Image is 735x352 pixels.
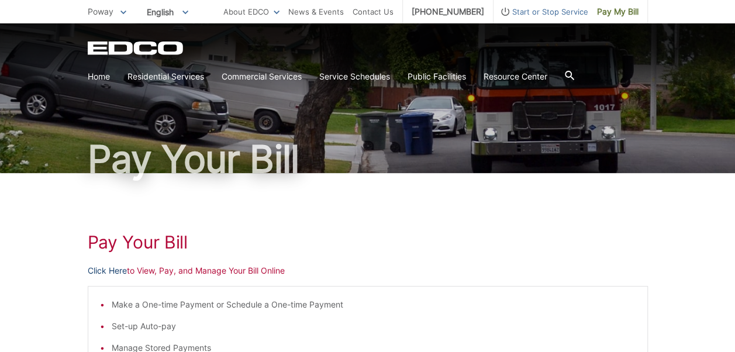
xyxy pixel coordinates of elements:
a: Home [88,70,110,83]
li: Make a One-time Payment or Schedule a One-time Payment [112,298,636,311]
h1: Pay Your Bill [88,140,648,178]
a: Click Here [88,264,127,277]
p: to View, Pay, and Manage Your Bill Online [88,264,648,277]
span: Pay My Bill [597,5,639,18]
a: About EDCO [223,5,279,18]
span: Poway [88,6,113,16]
a: Contact Us [353,5,394,18]
a: News & Events [288,5,344,18]
a: Residential Services [127,70,204,83]
a: Public Facilities [408,70,466,83]
span: English [138,2,197,22]
h1: Pay Your Bill [88,232,648,253]
li: Set-up Auto-pay [112,320,636,333]
a: Service Schedules [319,70,390,83]
a: Commercial Services [222,70,302,83]
a: Resource Center [484,70,547,83]
a: EDCD logo. Return to the homepage. [88,41,185,55]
